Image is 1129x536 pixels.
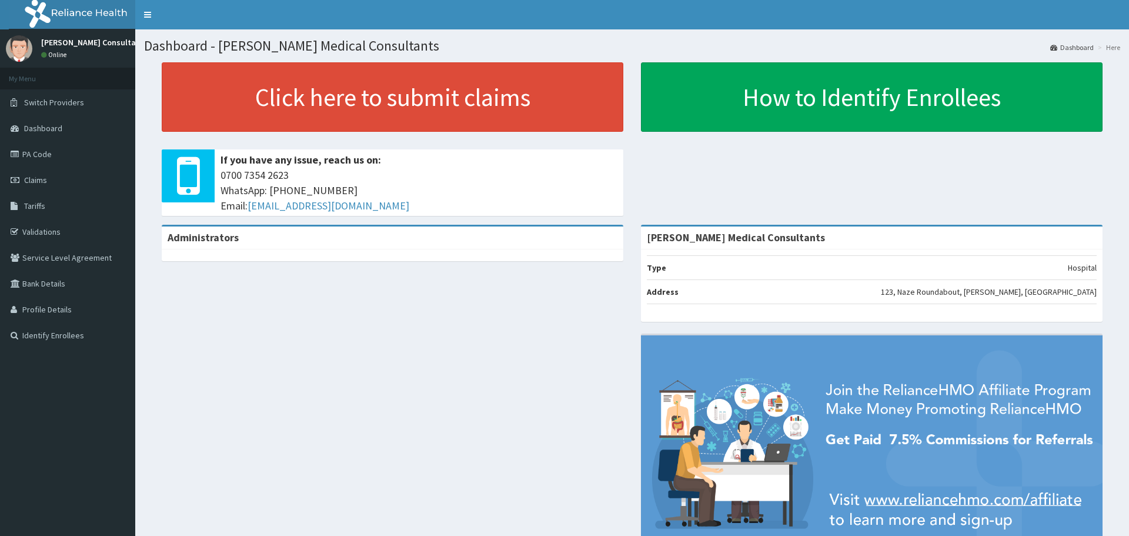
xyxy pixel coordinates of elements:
a: Online [41,51,69,59]
img: User Image [6,35,32,62]
p: Hospital [1068,262,1097,274]
a: How to Identify Enrollees [641,62,1103,132]
b: Address [647,287,679,297]
span: Tariffs [24,201,45,211]
a: Dashboard [1050,42,1094,52]
p: [PERSON_NAME] Consultants [41,38,148,46]
a: [EMAIL_ADDRESS][DOMAIN_NAME] [248,199,409,212]
a: Click here to submit claims [162,62,623,132]
b: If you have any issue, reach us on: [221,153,381,167]
b: Administrators [168,231,239,244]
h1: Dashboard - [PERSON_NAME] Medical Consultants [144,38,1120,54]
span: 0700 7354 2623 WhatsApp: [PHONE_NUMBER] Email: [221,168,617,213]
span: Switch Providers [24,97,84,108]
b: Type [647,262,666,273]
li: Here [1095,42,1120,52]
p: 123, Naze Roundabout, [PERSON_NAME], [GEOGRAPHIC_DATA] [881,286,1097,298]
strong: [PERSON_NAME] Medical Consultants [647,231,825,244]
span: Claims [24,175,47,185]
span: Dashboard [24,123,62,134]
